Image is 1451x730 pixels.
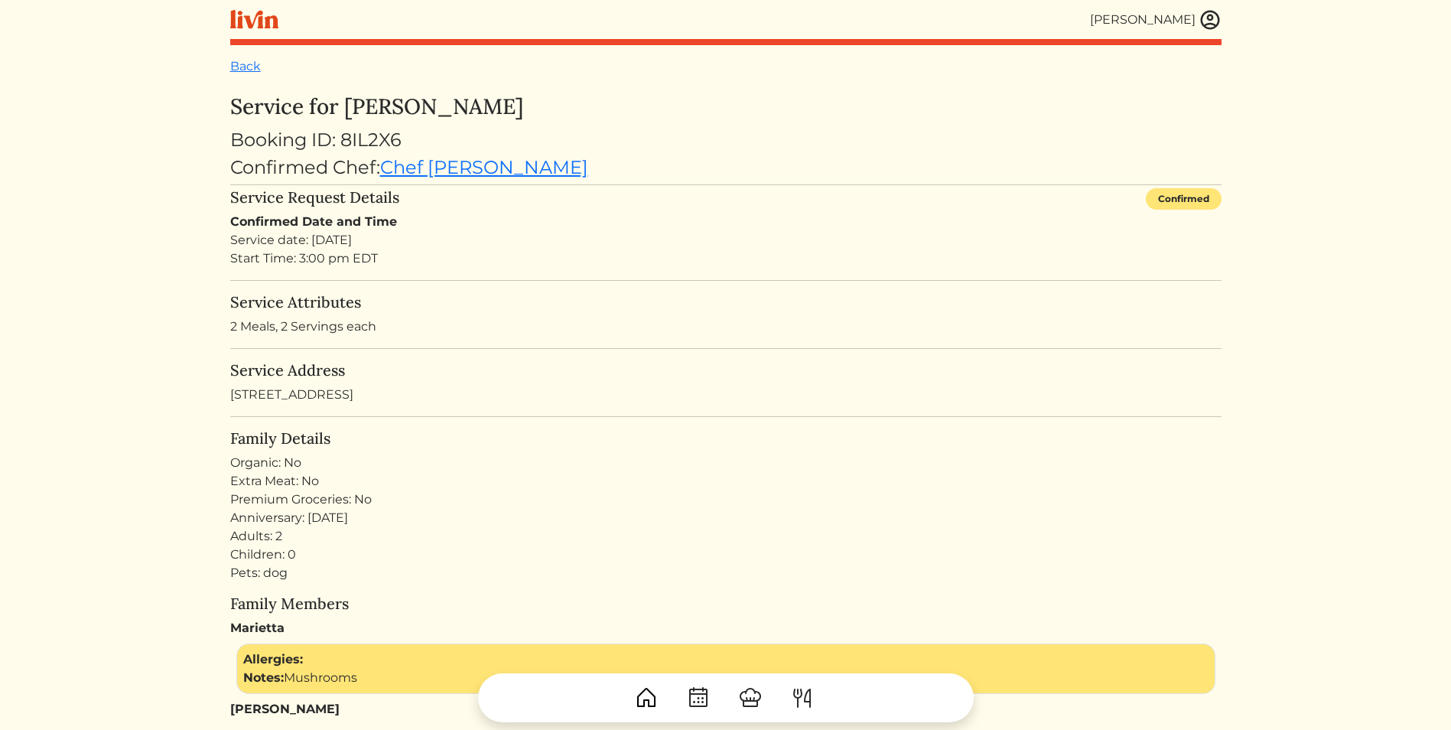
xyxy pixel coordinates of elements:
h5: Service Attributes [230,293,1222,311]
strong: Confirmed Date and Time [230,214,397,229]
img: CalendarDots-5bcf9d9080389f2a281d69619e1c85352834be518fbc73d9501aef674afc0d57.svg [686,686,711,710]
img: livin-logo-a0d97d1a881af30f6274990eb6222085a2533c92bbd1e4f22c21b4f0d0e3210c.svg [230,10,278,29]
div: Confirmed [1146,188,1222,210]
div: Service date: [DATE] Start Time: 3:00 pm EDT [230,231,1222,268]
a: Chef [PERSON_NAME] [380,156,588,178]
div: [STREET_ADDRESS] [230,361,1222,404]
a: Back [230,59,261,73]
h3: Service for [PERSON_NAME] [230,94,1222,120]
div: Organic: No [230,454,1222,472]
div: [PERSON_NAME] [1090,11,1196,29]
h5: Family Members [230,595,1222,613]
img: ForkKnife-55491504ffdb50bab0c1e09e7649658475375261d09fd45db06cec23bce548bf.svg [790,686,815,710]
h5: Service Address [230,361,1222,380]
img: House-9bf13187bcbb5817f509fe5e7408150f90897510c4275e13d0d5fca38e0b5951.svg [634,686,659,710]
div: Extra Meat: No [230,472,1222,490]
p: 2 Meals, 2 Servings each [230,318,1222,336]
h5: Service Request Details [230,188,399,207]
img: ChefHat-a374fb509e4f37eb0702ca99f5f64f3b6956810f32a249b33092029f8484b388.svg [738,686,763,710]
img: user_account-e6e16d2ec92f44fc35f99ef0dc9cddf60790bfa021a6ecb1c896eb5d2907b31c.svg [1199,8,1222,31]
div: Confirmed Chef: [230,154,1222,181]
strong: Marietta [230,621,285,635]
div: Booking ID: 8IL2X6 [230,126,1222,154]
div: Premium Groceries: No [230,490,1222,509]
h5: Family Details [230,429,1222,448]
div: Anniversary: [DATE] Adults: 2 Children: 0 Pets: dog [230,509,1222,582]
strong: Allergies: [243,652,303,666]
